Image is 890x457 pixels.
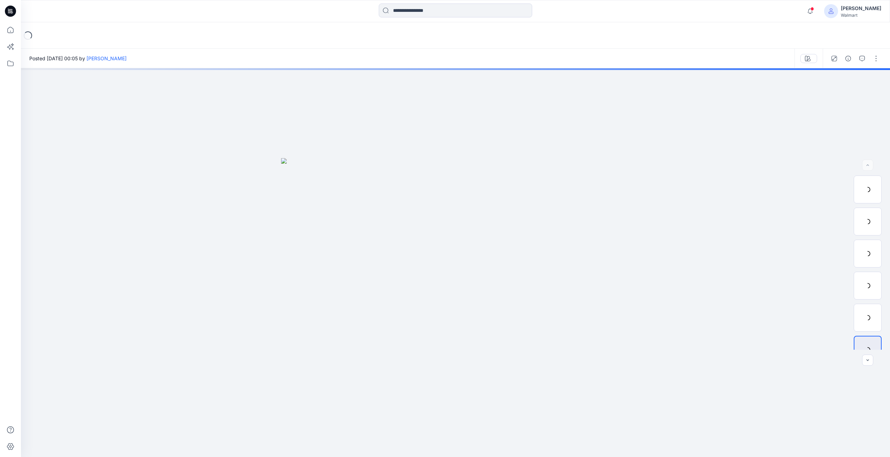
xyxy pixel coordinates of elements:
[281,158,630,457] img: eyJhbGciOiJIUzI1NiIsImtpZCI6IjAiLCJzbHQiOiJzZXMiLCJ0eXAiOiJKV1QifQ.eyJkYXRhIjp7InR5cGUiOiJzdG9yYW...
[841,4,881,13] div: [PERSON_NAME]
[29,55,127,62] span: Posted [DATE] 00:05 by
[828,8,834,14] svg: avatar
[86,55,127,61] a: [PERSON_NAME]
[843,53,854,64] button: Details
[841,13,881,18] div: Walmart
